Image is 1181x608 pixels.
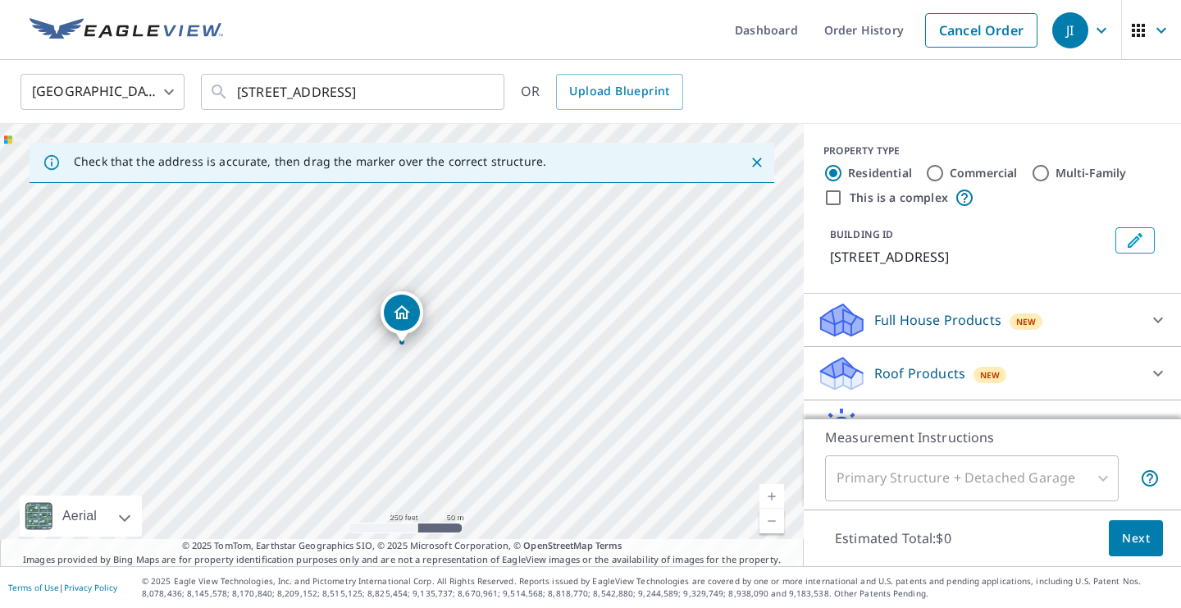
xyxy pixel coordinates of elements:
[950,165,1018,181] label: Commercial
[8,582,59,593] a: Terms of Use
[759,484,784,509] a: Current Level 17, Zoom In
[21,69,185,115] div: [GEOGRAPHIC_DATA]
[825,455,1119,501] div: Primary Structure + Detached Garage
[848,165,912,181] label: Residential
[874,363,965,383] p: Roof Products
[521,74,683,110] div: OR
[1140,469,1160,488] span: Your report will include the primary structure and a detached garage if one exists.
[556,74,682,110] a: Upload Blueprint
[746,152,768,173] button: Close
[925,13,1037,48] a: Cancel Order
[830,247,1109,267] p: [STREET_ADDRESS]
[825,427,1160,447] p: Measurement Instructions
[595,539,622,551] a: Terms
[1056,165,1127,181] label: Multi-Family
[142,575,1173,600] p: © 2025 Eagle View Technologies, Inc. and Pictometry International Corp. All Rights Reserved. Repo...
[74,154,546,169] p: Check that the address is accurate, then drag the marker over the correct structure.
[830,227,893,241] p: BUILDING ID
[874,417,968,437] p: Solar Products
[20,496,142,537] div: Aerial
[1109,520,1163,557] button: Next
[237,69,471,115] input: Search by address or latitude-longitude
[980,368,1001,382] span: New
[1016,315,1037,328] span: New
[30,18,223,43] img: EV Logo
[1052,12,1088,48] div: JI
[1115,227,1155,254] button: Edit building 1
[823,144,1161,158] div: PROPERTY TYPE
[817,300,1168,340] div: Full House ProductsNew
[850,190,948,206] label: This is a complex
[8,583,117,592] p: |
[523,539,592,551] a: OpenStreetMap
[381,291,423,342] div: Dropped pin, building 1, Residential property, 10125 Lakeside Ct Ellicott City, MD 21042
[64,582,117,593] a: Privacy Policy
[182,539,622,553] span: © 2025 TomTom, Earthstar Geographics SIO, © 2025 Microsoft Corporation, ©
[569,81,669,102] span: Upload Blueprint
[822,520,964,556] p: Estimated Total: $0
[1122,528,1150,549] span: Next
[57,496,102,537] div: Aerial
[817,354,1168,393] div: Roof ProductsNew
[874,310,1001,330] p: Full House Products
[759,509,784,533] a: Current Level 17, Zoom Out
[817,407,1168,446] div: Solar ProductsNew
